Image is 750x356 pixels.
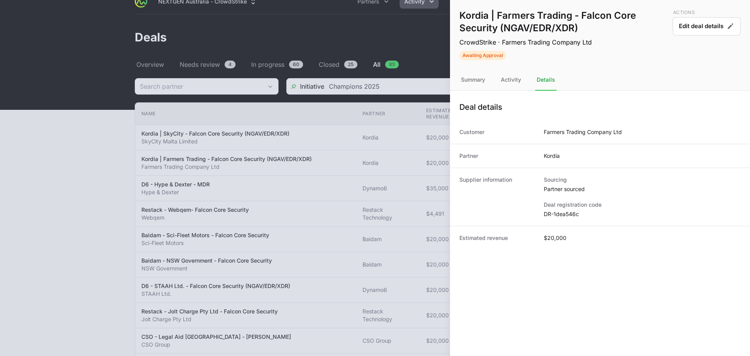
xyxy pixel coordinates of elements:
div: Deal actions [673,9,741,60]
div: Activity [499,70,523,91]
p: Actions [673,9,741,16]
dt: Deal registration code [544,201,741,209]
div: Summary [459,70,487,91]
div: Details [535,70,557,91]
dt: Partner [459,152,534,160]
dd: Partner sourced [544,185,741,193]
dt: Customer [459,128,534,136]
dd: Farmers Trading Company Ltd [544,128,622,136]
dt: Estimated revenue [459,234,534,242]
button: Edit deal details [673,17,741,36]
dd: Kordia [544,152,560,160]
dt: Sourcing [544,176,741,184]
dd: $20,000 [544,234,566,242]
nav: Tabs [450,70,750,91]
h1: Deal details [459,102,502,113]
dt: Supplier information [459,176,534,218]
h1: Kordia | Farmers Trading - Falcon Core Security (NGAV/EDR/XDR) [459,9,670,34]
dd: DR-1dea546c [544,210,741,218]
p: CrowdStrike · Farmers Trading Company Ltd [459,38,670,47]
